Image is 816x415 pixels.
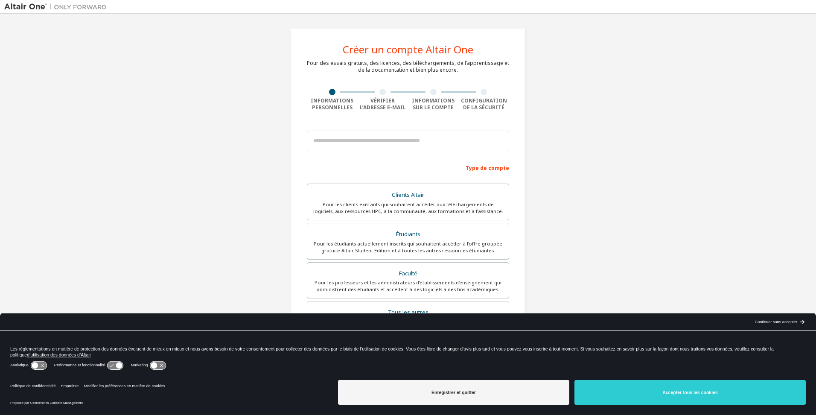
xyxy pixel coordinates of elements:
[4,3,111,11] img: Altaïr un
[343,44,473,55] div: Créer un compte Altair One
[408,97,459,111] div: Informations sur le compte
[307,97,358,111] div: Informations personnelles
[307,161,509,174] div: Type de compte
[459,97,510,111] div: Configuration de la sécurité
[312,228,504,240] div: Étudiants
[307,60,509,73] div: Pour des essais gratuits, des licences, des téléchargements, de l’apprentissage et de la document...
[312,307,504,319] div: Tous les autres
[312,240,504,254] div: Pour les étudiants actuellement inscrits qui souhaitent accéder à l’offre groupée gratuite Altair...
[312,268,504,280] div: Faculté
[358,97,408,111] div: Vérifier l’adresse e-mail
[312,279,504,293] div: Pour les professeurs et les administrateurs d’établissements d’enseignement qui administrent des ...
[312,201,504,215] div: Pour les clients existants qui souhaitent accéder aux téléchargements de logiciels, aux ressource...
[312,189,504,201] div: Clients Altair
